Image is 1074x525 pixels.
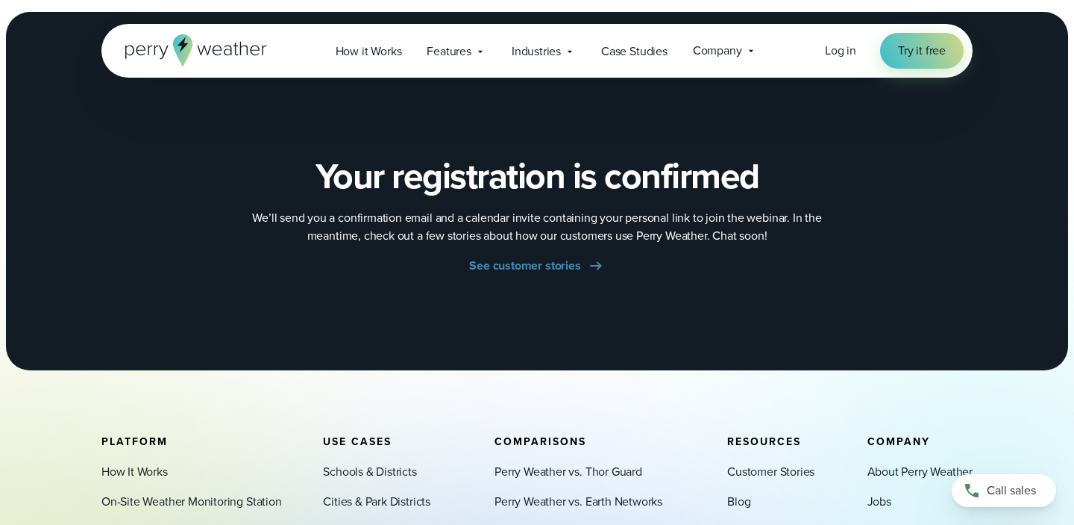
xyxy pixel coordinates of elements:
span: Company [867,434,930,450]
a: Customer Stories [727,463,814,481]
a: Case Studies [588,36,680,66]
span: See customer stories [469,257,580,275]
a: Jobs [867,493,891,511]
span: Company [693,42,742,60]
span: Industries [512,43,561,60]
a: About Perry Weather [867,463,973,481]
a: Try it free [880,33,964,69]
a: How it Works [323,36,415,66]
span: Log in [825,42,856,59]
a: See customer stories [469,257,604,275]
span: Call sales [987,482,1036,500]
a: Blog [727,493,750,511]
a: Perry Weather vs. Earth Networks [494,493,662,511]
span: Comparisons [494,434,586,450]
a: On-Site Weather Monitoring Station [101,493,282,511]
a: Cities & Park Districts [323,493,430,511]
a: Schools & Districts [323,463,416,481]
a: How It Works [101,463,168,481]
span: Features [427,43,471,60]
span: Resources [727,434,801,450]
p: We’ll send you a confirmation email and a calendar invite containing your personal link to join t... [239,209,835,245]
span: Case Studies [601,43,668,60]
a: Perry Weather vs. Thor Guard [494,463,642,481]
h2: Your registration is confirmed [315,155,759,197]
span: Platform [101,434,168,450]
span: Use Cases [323,434,392,450]
a: Call sales [952,474,1056,507]
span: Try it free [898,42,946,60]
span: How it Works [336,43,402,60]
a: Log in [825,42,856,60]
